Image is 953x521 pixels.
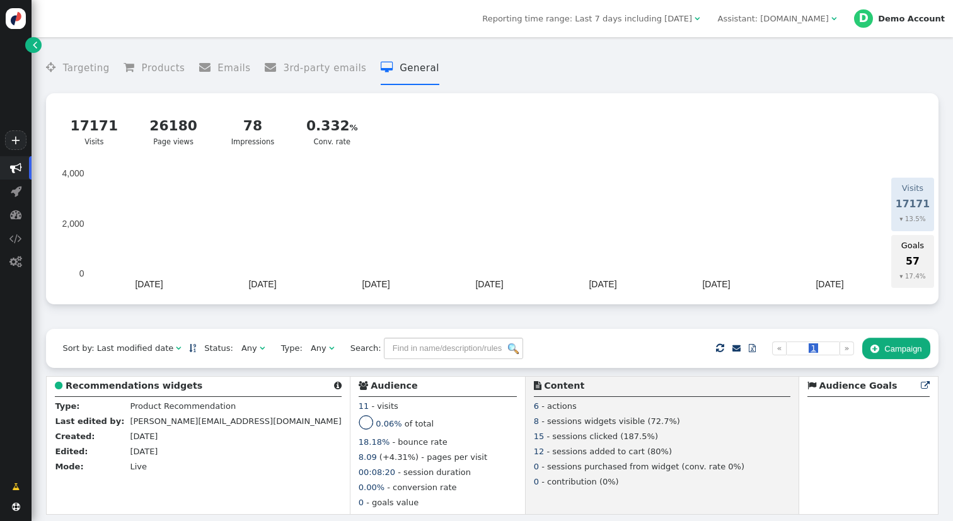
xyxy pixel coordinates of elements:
[695,14,700,23] span: 
[241,342,257,355] div: Any
[124,52,185,85] li: Products
[854,9,873,28] div: D
[376,419,401,428] span: 0.06%
[359,452,377,462] span: 8.09
[921,381,930,390] span: 
[896,214,930,224] div: ▾ 13.5%
[217,109,289,155] a: 78Impressions
[55,416,124,426] b: Last edited by:
[136,279,163,289] text: [DATE]
[66,116,124,137] div: 17171
[546,447,672,456] span: - sessions added to cart (80%)
[265,52,366,85] li: 3rd-party emails
[534,381,541,390] span: 
[46,52,109,85] li: Targeting
[541,416,680,426] span: - sessions widgets visible (72.7%)
[144,116,202,137] div: 26180
[716,341,724,355] span: 
[398,467,471,477] span: - session duration
[534,462,539,471] span: 0
[260,344,265,352] span: 
[809,343,817,353] span: 1
[9,232,22,244] span: 
[55,432,95,441] b: Created:
[25,37,41,53] a: 
[55,447,88,456] b: Edited:
[359,437,390,447] span: 18.18%
[534,416,539,426] span: 8
[895,181,930,195] td: Visits
[199,52,251,85] li: Emails
[5,130,26,150] a: +
[381,62,400,73] span: 
[366,498,419,507] span: - goals value
[130,447,158,456] span: [DATE]
[831,14,836,23] span: 
[79,268,84,278] text: 0
[896,198,930,210] span: 17171
[224,116,282,137] div: 78
[55,401,79,411] b: Type:
[62,219,84,229] text: 2,000
[421,452,487,462] span: - pages per visit
[508,343,519,354] img: icon_search.png
[732,343,741,353] a: 
[534,447,545,456] span: 12
[296,109,368,155] a: 0.332Conv. rate
[732,344,741,352] span: 
[544,381,584,391] b: Content
[10,209,22,220] span: 
[342,343,381,353] span: Search:
[878,14,945,24] div: Demo Account
[66,381,202,391] b: Recommendations widgets
[381,52,439,85] li: General
[58,109,130,155] a: 17171Visits
[199,62,217,73] span: 
[9,256,22,268] span: 
[379,452,419,462] span: (+4.31%)
[749,344,756,352] span: 
[311,342,326,355] div: Any
[896,272,930,282] div: ▾ 17.4%
[589,279,617,289] text: [DATE]
[12,503,20,511] span: 
[12,481,20,493] span: 
[546,432,658,441] span: - sessions clicked (187.5%)
[130,432,158,441] span: [DATE]
[359,467,395,477] span: 00:08:20
[405,419,434,428] span: of total
[482,14,692,23] span: Reporting time range: Last 7 days including [DATE]
[4,476,28,498] a: 
[265,62,283,73] span: 
[62,168,84,178] text: 4,000
[130,416,341,426] span: [PERSON_NAME][EMAIL_ADDRESS][DOMAIN_NAME]
[196,342,233,355] span: Status:
[189,343,196,353] a: 
[703,279,731,289] text: [DATE]
[55,462,83,471] b: Mode:
[862,338,930,359] button: Campaign
[840,341,854,355] a: »
[534,401,539,411] span: 6
[359,483,384,492] span: 0.00%
[6,8,26,29] img: logo-icon.svg
[130,401,236,411] span: Product Recommendation
[33,38,37,51] span: 
[476,279,504,289] text: [DATE]
[816,279,844,289] text: [DATE]
[534,432,545,441] span: 15
[895,239,930,253] td: Goals
[541,477,619,486] span: - contribution (0%)
[11,185,21,197] span: 
[10,162,22,174] span: 
[130,462,147,471] span: Live
[54,170,887,296] svg: A chart.
[921,381,930,391] a: 
[534,477,539,486] span: 0
[62,342,173,355] div: Sort by: Last modified date
[124,62,141,73] span: 
[772,341,787,355] a: «
[224,116,282,147] div: Impressions
[541,462,744,471] span: - sessions purchased from widget (conv. rate 0%)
